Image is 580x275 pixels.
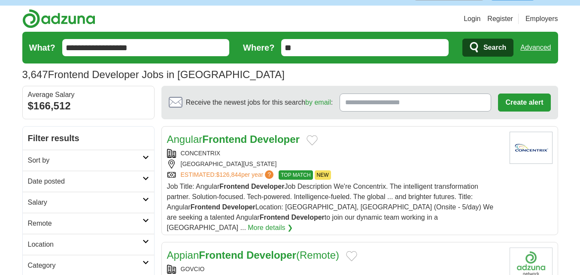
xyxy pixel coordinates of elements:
[167,133,300,145] a: AngularFrontend Developer
[28,260,143,271] h2: Category
[520,39,551,56] a: Advanced
[483,39,506,56] span: Search
[22,67,48,82] span: 3,647
[315,170,331,180] span: NEW
[23,234,154,255] a: Location
[250,133,300,145] strong: Developer
[167,249,339,261] a: AppianFrontend Developer(Remote)
[498,94,550,112] button: Create alert
[22,69,285,80] h1: Frontend Developer Jobs in [GEOGRAPHIC_DATA]
[222,203,255,211] strong: Developer
[23,171,154,192] a: Date posted
[28,176,143,187] h2: Date posted
[23,150,154,171] a: Sort by
[305,99,331,106] a: by email
[260,214,289,221] strong: Frontend
[219,183,249,190] strong: Frontend
[181,170,276,180] a: ESTIMATED:$126,844per year?
[22,9,95,28] img: Adzuna logo
[248,223,293,233] a: More details ❯
[246,249,296,261] strong: Developer
[251,183,284,190] strong: Developer
[487,14,513,24] a: Register
[167,183,494,231] span: Job Title: Angular Job Description We're Concentrix. The intelligent transformation partner. Solu...
[291,214,324,221] strong: Developer
[28,239,143,250] h2: Location
[28,155,143,166] h2: Sort by
[191,203,220,211] strong: Frontend
[279,170,313,180] span: TOP MATCH
[23,192,154,213] a: Salary
[199,249,243,261] strong: Frontend
[216,171,241,178] span: $126,844
[28,98,149,114] div: $166,512
[307,135,318,145] button: Add to favorite jobs
[525,14,558,24] a: Employers
[167,160,503,169] div: [GEOGRAPHIC_DATA][US_STATE]
[28,91,149,98] div: Average Salary
[28,197,143,208] h2: Salary
[462,39,513,57] button: Search
[28,218,143,229] h2: Remote
[181,266,205,272] a: GOVCIO
[181,150,221,157] a: CONCENTRIX
[202,133,247,145] strong: Frontend
[265,170,273,179] span: ?
[186,97,333,108] span: Receive the newest jobs for this search :
[23,127,154,150] h2: Filter results
[243,41,274,54] label: Where?
[464,14,480,24] a: Login
[346,251,357,261] button: Add to favorite jobs
[23,213,154,234] a: Remote
[510,132,553,164] img: Concentrix logo
[29,41,55,54] label: What?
